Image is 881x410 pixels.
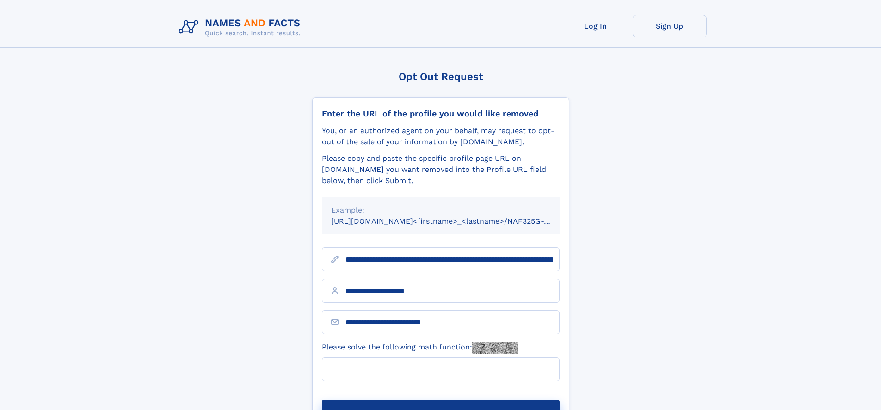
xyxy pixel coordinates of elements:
a: Sign Up [633,15,707,37]
div: You, or an authorized agent on your behalf, may request to opt-out of the sale of your informatio... [322,125,560,147]
label: Please solve the following math function: [322,342,518,354]
div: Opt Out Request [312,71,569,82]
a: Log In [559,15,633,37]
div: Please copy and paste the specific profile page URL on [DOMAIN_NAME] you want removed into the Pr... [322,153,560,186]
small: [URL][DOMAIN_NAME]<firstname>_<lastname>/NAF325G-xxxxxxxx [331,217,577,226]
div: Example: [331,205,550,216]
img: Logo Names and Facts [175,15,308,40]
div: Enter the URL of the profile you would like removed [322,109,560,119]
